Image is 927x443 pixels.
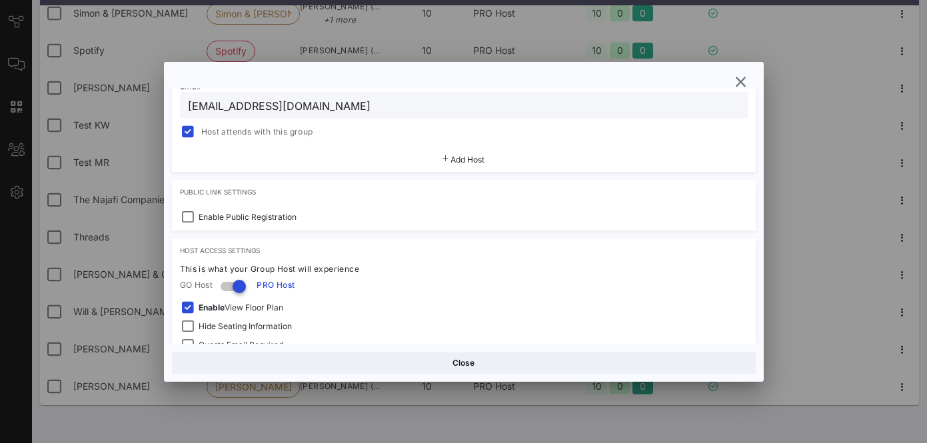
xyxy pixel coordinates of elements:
[180,188,748,196] div: Public Link Settings
[199,338,283,352] span: Guests Email Required
[180,81,205,91] span: Email
[180,246,748,254] div: Host Access Settings
[443,156,484,164] button: Add Host
[180,278,213,292] span: GO Host
[199,301,283,314] span: View Floor Plan
[172,352,756,374] button: Close
[199,302,225,312] strong: Enable
[199,320,292,333] span: Hide Seating Information
[257,278,295,292] span: PRO Host
[201,125,313,139] span: Host attends with this group
[451,155,484,165] span: Add Host
[199,211,297,224] span: Enable Public Registration
[180,262,748,276] div: This is what your Group Host will experience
